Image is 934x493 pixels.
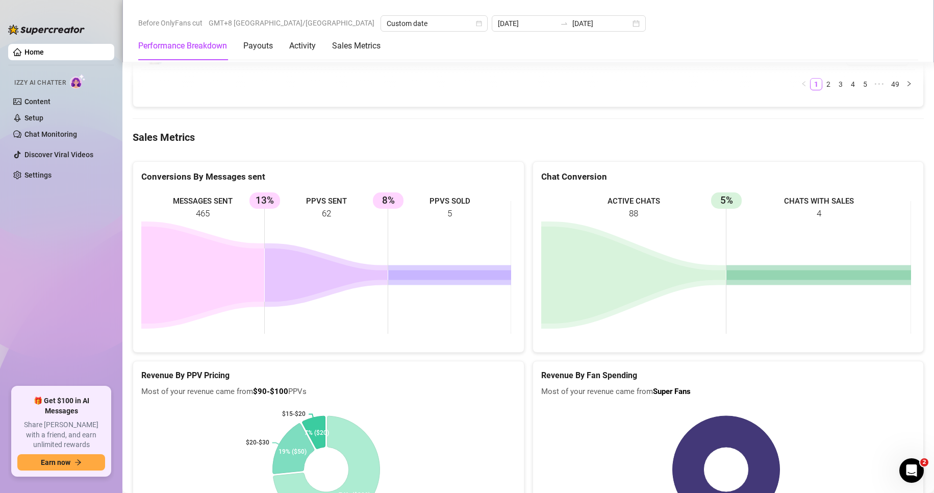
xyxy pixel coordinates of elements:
[17,396,105,416] span: 🎁 Get $100 in AI Messages
[888,79,902,90] a: 49
[847,78,859,90] li: 4
[246,439,269,446] text: $20-$30
[141,369,516,382] h5: Revenue By PPV Pricing
[906,81,912,87] span: right
[141,386,516,398] span: Most of your revenue came from PPVs
[24,171,52,179] a: Settings
[24,151,93,159] a: Discover Viral Videos
[871,78,888,90] span: •••
[14,78,66,88] span: Izzy AI Chatter
[801,81,807,87] span: left
[282,410,306,417] text: $15-$20
[822,78,835,90] li: 2
[476,20,482,27] span: calendar
[541,369,916,382] h5: Revenue By Fan Spending
[835,78,847,90] li: 3
[835,79,846,90] a: 3
[8,24,85,35] img: logo-BBDzfeDw.svg
[560,19,568,28] span: to
[74,459,82,466] span: arrow-right
[498,18,556,29] input: Start date
[138,40,227,52] div: Performance Breakdown
[209,15,374,31] span: GMT+8 [GEOGRAPHIC_DATA]/[GEOGRAPHIC_DATA]
[859,78,871,90] li: 5
[920,458,928,466] span: 2
[70,74,86,89] img: AI Chatter
[847,79,859,90] a: 4
[138,15,203,31] span: Before OnlyFans cut
[888,78,903,90] li: 49
[17,454,105,471] button: Earn nowarrow-right
[811,79,822,90] a: 1
[871,78,888,90] li: Next 5 Pages
[133,130,924,144] h4: Sales Metrics
[387,16,482,31] span: Custom date
[798,78,810,90] li: Previous Page
[560,19,568,28] span: swap-right
[253,387,288,396] b: $90-$100
[860,79,871,90] a: 5
[899,458,924,483] iframe: Intercom live chat
[653,387,691,396] b: Super Fans
[24,48,44,56] a: Home
[24,130,77,138] a: Chat Monitoring
[903,78,915,90] button: right
[541,386,916,398] span: Most of your revenue came from
[903,78,915,90] li: Next Page
[332,40,381,52] div: Sales Metrics
[41,458,70,466] span: Earn now
[810,78,822,90] li: 1
[24,97,51,106] a: Content
[846,55,909,63] a: OFView Chat
[798,78,810,90] button: left
[823,79,834,90] a: 2
[243,40,273,52] div: Payouts
[572,18,630,29] input: End date
[24,114,43,122] a: Setup
[541,170,916,184] div: Chat Conversion
[289,40,316,52] div: Activity
[141,170,516,184] div: Conversions By Messages sent
[17,420,105,450] span: Share [PERSON_NAME] with a friend, and earn unlimited rewards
